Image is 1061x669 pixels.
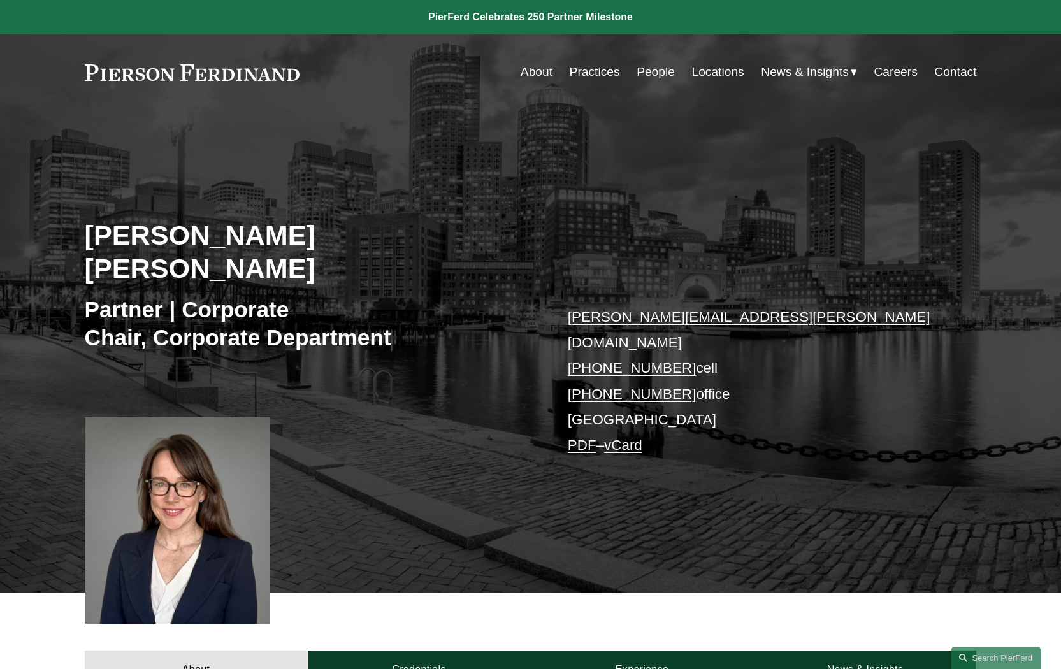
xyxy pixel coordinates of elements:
[761,61,849,83] span: News & Insights
[568,386,697,402] a: [PHONE_NUMBER]
[692,60,744,84] a: Locations
[637,60,675,84] a: People
[568,360,697,376] a: [PHONE_NUMBER]
[761,60,857,84] a: folder dropdown
[568,309,930,350] a: [PERSON_NAME][EMAIL_ADDRESS][PERSON_NAME][DOMAIN_NAME]
[85,296,531,351] h3: Partner | Corporate Chair, Corporate Department
[874,60,917,84] a: Careers
[604,437,642,453] a: vCard
[570,60,620,84] a: Practices
[568,437,596,453] a: PDF
[521,60,552,84] a: About
[934,60,976,84] a: Contact
[85,219,531,285] h2: [PERSON_NAME] [PERSON_NAME]
[568,305,939,459] p: cell office [GEOGRAPHIC_DATA] –
[951,647,1041,669] a: Search this site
